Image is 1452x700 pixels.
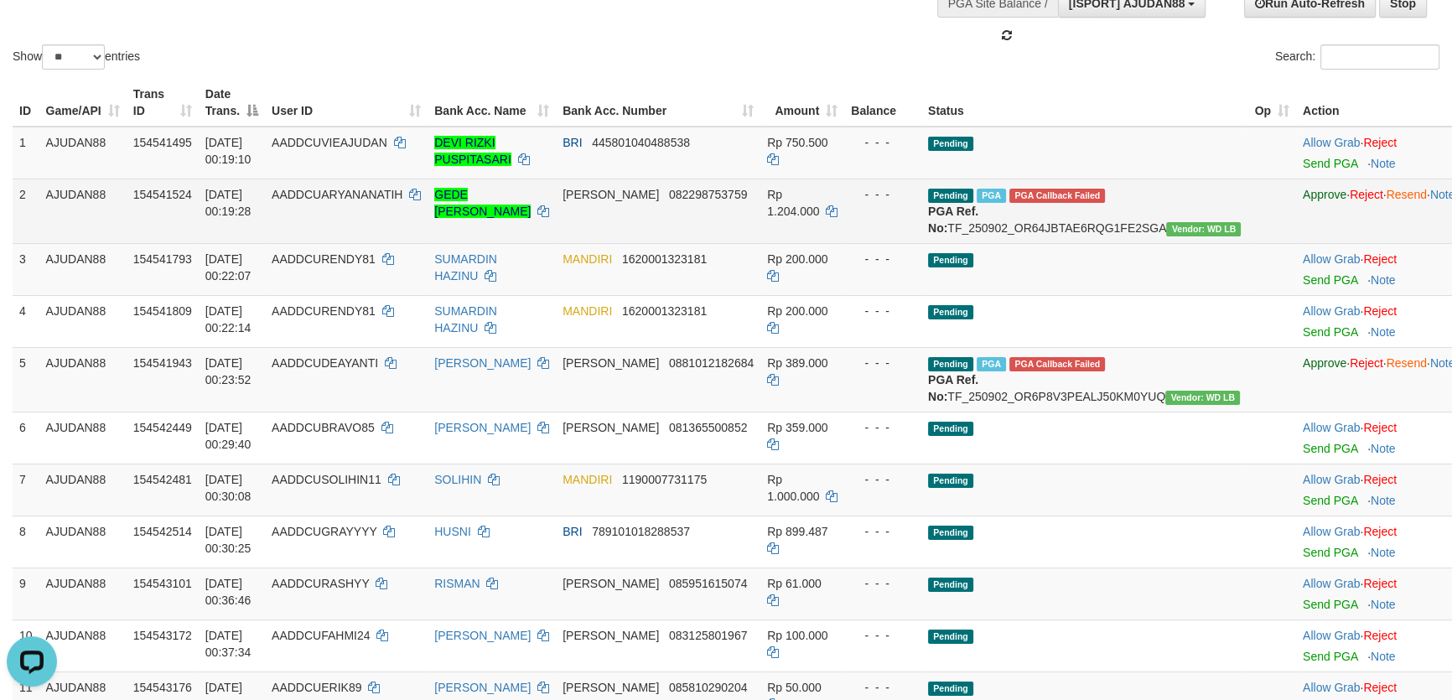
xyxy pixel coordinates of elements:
[1387,188,1427,201] a: Resend
[1303,577,1360,590] a: Allow Grab
[205,252,252,283] span: [DATE] 00:22:07
[1371,273,1396,287] a: Note
[39,347,127,412] td: AJUDAN88
[13,412,39,464] td: 6
[1303,650,1357,663] a: Send PGA
[1165,391,1240,405] span: Vendor URL: https://dashboard.q2checkout.com/secure
[921,347,1248,412] td: TF_250902_OR6P8V3PEALJ50KM0YUQ
[851,303,915,319] div: - - -
[1371,325,1396,339] a: Note
[1363,629,1397,642] a: Reject
[1320,44,1439,70] input: Search:
[1363,577,1397,590] a: Reject
[1303,629,1363,642] span: ·
[434,421,531,434] a: [PERSON_NAME]
[133,577,192,590] span: 154543101
[844,79,921,127] th: Balance
[851,355,915,371] div: - - -
[1371,598,1396,611] a: Note
[205,356,252,386] span: [DATE] 00:23:52
[928,305,973,319] span: Pending
[1009,357,1105,371] span: PGA Error
[1303,252,1360,266] a: Allow Grab
[767,136,827,149] span: Rp 750.500
[1363,304,1397,318] a: Reject
[13,127,39,179] td: 1
[13,568,39,620] td: 9
[1303,273,1357,287] a: Send PGA
[921,179,1248,243] td: TF_250902_OR64JBTAE6RQG1FE2SGA
[1275,44,1439,70] label: Search:
[428,79,556,127] th: Bank Acc. Name: activate to sort column ascending
[1387,356,1427,370] a: Resend
[1166,222,1241,236] span: Vendor URL: https://dashboard.q2checkout.com/secure
[1303,525,1360,538] a: Allow Grab
[272,525,377,538] span: AADDCUGRAYYYY
[767,304,827,318] span: Rp 200.000
[563,356,659,370] span: [PERSON_NAME]
[1303,304,1363,318] span: ·
[1303,157,1357,170] a: Send PGA
[669,421,747,434] span: Copy 081365500852 to clipboard
[622,304,707,318] span: Copy 1620001323181 to clipboard
[133,356,192,370] span: 154541943
[434,681,531,694] a: [PERSON_NAME]
[434,188,531,218] a: GEDE [PERSON_NAME]
[563,629,659,642] span: [PERSON_NAME]
[133,188,192,201] span: 154541524
[1363,681,1397,694] a: Reject
[133,421,192,434] span: 154542449
[1303,304,1360,318] a: Allow Grab
[1303,629,1360,642] a: Allow Grab
[39,79,127,127] th: Game/API: activate to sort column ascending
[133,473,192,486] span: 154542481
[205,525,252,555] span: [DATE] 00:30:25
[434,473,481,486] a: SOLIHIN
[592,525,690,538] span: Copy 789101018288537 to clipboard
[592,136,690,149] span: Copy 445801040488538 to clipboard
[1371,157,1396,170] a: Note
[767,421,827,434] span: Rp 359.000
[563,681,659,694] span: [PERSON_NAME]
[39,464,127,516] td: AJUDAN88
[133,304,192,318] span: 154541809
[928,205,978,235] b: PGA Ref. No:
[767,356,827,370] span: Rp 389.000
[767,629,827,642] span: Rp 100.000
[1303,325,1357,339] a: Send PGA
[1303,252,1363,266] span: ·
[272,629,370,642] span: AADDCUFAHMI24
[434,525,471,538] a: HUSNI
[556,79,760,127] th: Bank Acc. Number: activate to sort column ascending
[13,620,39,671] td: 10
[39,412,127,464] td: AJUDAN88
[133,525,192,538] span: 154542514
[563,252,612,266] span: MANDIRI
[669,188,747,201] span: Copy 082298753759 to clipboard
[622,252,707,266] span: Copy 1620001323181 to clipboard
[928,373,978,403] b: PGA Ref. No:
[1371,546,1396,559] a: Note
[434,136,511,166] a: DEVI RIZKI PUSPITASARI
[851,523,915,540] div: - - -
[1371,650,1396,663] a: Note
[39,127,127,179] td: AJUDAN88
[851,186,915,203] div: - - -
[622,473,707,486] span: Copy 1190007731175 to clipboard
[13,179,39,243] td: 2
[921,79,1248,127] th: Status
[13,243,39,295] td: 3
[1363,136,1397,149] a: Reject
[767,188,819,218] span: Rp 1.204.000
[205,304,252,334] span: [DATE] 00:22:14
[928,526,973,540] span: Pending
[669,577,747,590] span: Copy 085951615074 to clipboard
[928,357,973,371] span: Pending
[205,188,252,218] span: [DATE] 00:19:28
[265,79,428,127] th: User ID: activate to sort column ascending
[42,44,105,70] select: Showentries
[1009,189,1105,203] span: PGA Error
[1303,577,1363,590] span: ·
[39,179,127,243] td: AJUDAN88
[928,253,973,267] span: Pending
